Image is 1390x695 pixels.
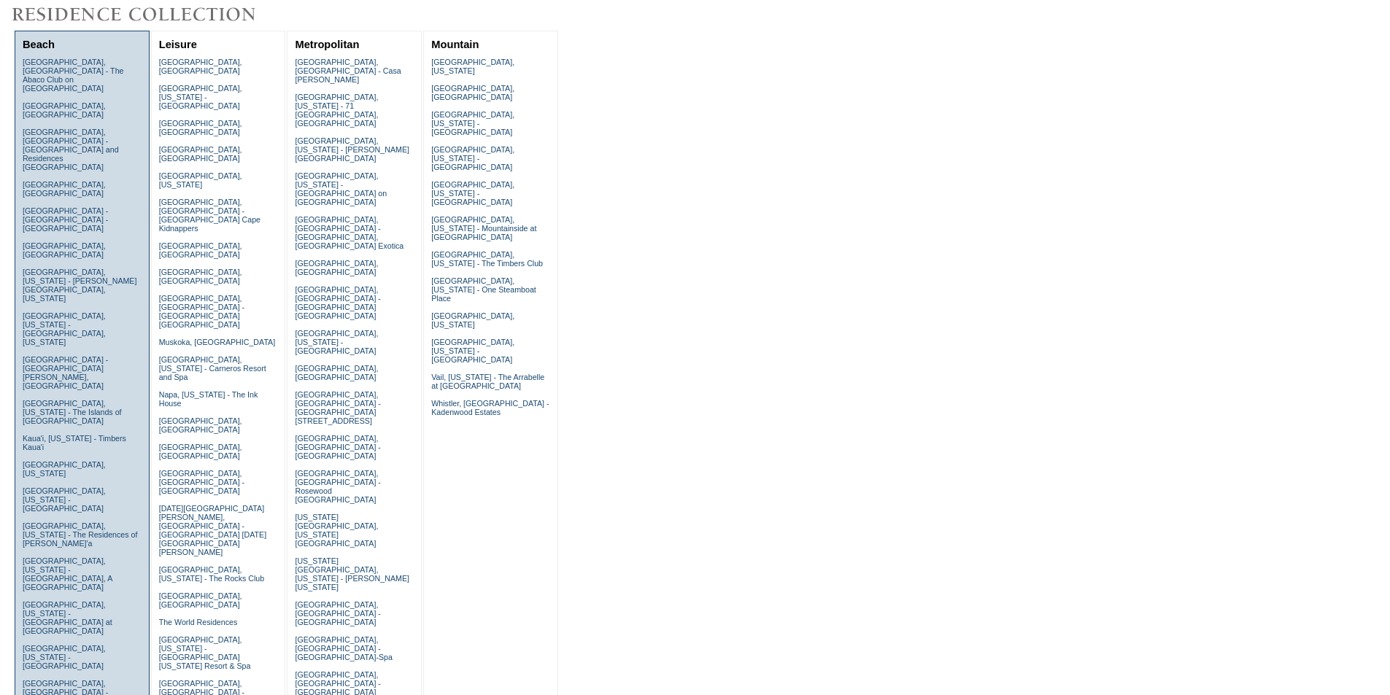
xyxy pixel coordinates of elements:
a: [GEOGRAPHIC_DATA], [GEOGRAPHIC_DATA] - [GEOGRAPHIC_DATA] [GEOGRAPHIC_DATA] [159,294,244,329]
a: [GEOGRAPHIC_DATA], [GEOGRAPHIC_DATA] [159,119,242,136]
a: [GEOGRAPHIC_DATA], [US_STATE] - [PERSON_NAME][GEOGRAPHIC_DATA] [295,136,409,163]
a: [GEOGRAPHIC_DATA] - [GEOGRAPHIC_DATA][PERSON_NAME], [GEOGRAPHIC_DATA] [23,355,108,390]
a: [GEOGRAPHIC_DATA], [GEOGRAPHIC_DATA] - [GEOGRAPHIC_DATA] Cape Kidnappers [159,198,260,233]
a: [GEOGRAPHIC_DATA], [GEOGRAPHIC_DATA] - [GEOGRAPHIC_DATA] [GEOGRAPHIC_DATA] [295,285,380,320]
a: [GEOGRAPHIC_DATA], [GEOGRAPHIC_DATA] - Casa [PERSON_NAME] [295,58,401,84]
a: [GEOGRAPHIC_DATA], [GEOGRAPHIC_DATA] - The Abaco Club on [GEOGRAPHIC_DATA] [23,58,124,93]
a: [GEOGRAPHIC_DATA], [US_STATE] - [GEOGRAPHIC_DATA], A [GEOGRAPHIC_DATA] [23,556,112,591]
a: [GEOGRAPHIC_DATA], [US_STATE] [431,58,514,75]
a: [US_STATE][GEOGRAPHIC_DATA], [US_STATE] - [PERSON_NAME] [US_STATE] [295,556,409,591]
a: [GEOGRAPHIC_DATA], [US_STATE] - [GEOGRAPHIC_DATA] [US_STATE] Resort & Spa [159,635,251,670]
a: [GEOGRAPHIC_DATA], [US_STATE] - [GEOGRAPHIC_DATA] [23,644,106,670]
a: [GEOGRAPHIC_DATA], [GEOGRAPHIC_DATA] - [GEOGRAPHIC_DATA][STREET_ADDRESS] [295,390,380,425]
a: [GEOGRAPHIC_DATA], [US_STATE] - [GEOGRAPHIC_DATA] [431,145,514,171]
a: [GEOGRAPHIC_DATA] - [GEOGRAPHIC_DATA] - [GEOGRAPHIC_DATA] [23,206,108,233]
a: [GEOGRAPHIC_DATA], [GEOGRAPHIC_DATA] - [GEOGRAPHIC_DATA]-Spa [295,635,392,661]
a: [GEOGRAPHIC_DATA], [US_STATE] - [GEOGRAPHIC_DATA] at [GEOGRAPHIC_DATA] [23,600,112,635]
a: [GEOGRAPHIC_DATA], [US_STATE] - [GEOGRAPHIC_DATA] [23,486,106,513]
a: [GEOGRAPHIC_DATA], [GEOGRAPHIC_DATA] - [GEOGRAPHIC_DATA] [295,600,380,626]
a: [GEOGRAPHIC_DATA], [US_STATE] [23,460,106,478]
a: [GEOGRAPHIC_DATA], [US_STATE] - [GEOGRAPHIC_DATA] on [GEOGRAPHIC_DATA] [295,171,387,206]
a: [GEOGRAPHIC_DATA], [US_STATE] - [PERSON_NAME][GEOGRAPHIC_DATA], [US_STATE] [23,268,137,303]
a: [GEOGRAPHIC_DATA], [GEOGRAPHIC_DATA] [159,241,242,259]
a: The World Residences [159,618,238,626]
a: [GEOGRAPHIC_DATA], [GEOGRAPHIC_DATA] [295,259,378,276]
a: [GEOGRAPHIC_DATA], [US_STATE] - [GEOGRAPHIC_DATA], [US_STATE] [23,311,106,346]
a: [GEOGRAPHIC_DATA], [GEOGRAPHIC_DATA] [295,364,378,381]
a: [GEOGRAPHIC_DATA], [GEOGRAPHIC_DATA] [23,180,106,198]
a: [GEOGRAPHIC_DATA], [GEOGRAPHIC_DATA] - Rosewood [GEOGRAPHIC_DATA] [295,469,380,504]
a: [GEOGRAPHIC_DATA], [US_STATE] - The Timbers Club [431,250,543,268]
a: [GEOGRAPHIC_DATA], [US_STATE] - The Islands of [GEOGRAPHIC_DATA] [23,399,122,425]
a: [GEOGRAPHIC_DATA], [GEOGRAPHIC_DATA] [23,101,106,119]
a: [GEOGRAPHIC_DATA], [GEOGRAPHIC_DATA] [23,241,106,259]
a: [GEOGRAPHIC_DATA], [GEOGRAPHIC_DATA] [159,443,242,460]
a: Muskoka, [GEOGRAPHIC_DATA] [159,338,275,346]
a: [GEOGRAPHIC_DATA], [US_STATE] - 71 [GEOGRAPHIC_DATA], [GEOGRAPHIC_DATA] [295,93,378,128]
a: [GEOGRAPHIC_DATA], [US_STATE] [431,311,514,329]
a: Mountain [431,39,479,50]
a: [GEOGRAPHIC_DATA], [GEOGRAPHIC_DATA] - [GEOGRAPHIC_DATA], [GEOGRAPHIC_DATA] Exotica [295,215,404,250]
a: [GEOGRAPHIC_DATA], [US_STATE] - Mountainside at [GEOGRAPHIC_DATA] [431,215,536,241]
a: Metropolitan [295,39,359,50]
a: [GEOGRAPHIC_DATA], [US_STATE] - One Steamboat Place [431,276,536,303]
a: [GEOGRAPHIC_DATA], [US_STATE] - [GEOGRAPHIC_DATA] [431,180,514,206]
a: [GEOGRAPHIC_DATA], [US_STATE] - Carneros Resort and Spa [159,355,266,381]
a: [GEOGRAPHIC_DATA], [US_STATE] - [GEOGRAPHIC_DATA] [431,338,514,364]
a: [GEOGRAPHIC_DATA], [GEOGRAPHIC_DATA] [159,145,242,163]
a: [GEOGRAPHIC_DATA], [GEOGRAPHIC_DATA] [431,84,514,101]
a: [DATE][GEOGRAPHIC_DATA][PERSON_NAME], [GEOGRAPHIC_DATA] - [GEOGRAPHIC_DATA] [DATE][GEOGRAPHIC_DAT... [159,504,266,556]
a: [GEOGRAPHIC_DATA], [US_STATE] - [GEOGRAPHIC_DATA] [295,329,378,355]
a: Vail, [US_STATE] - The Arrabelle at [GEOGRAPHIC_DATA] [431,373,544,390]
a: [GEOGRAPHIC_DATA], [US_STATE] - [GEOGRAPHIC_DATA] [431,110,514,136]
a: [GEOGRAPHIC_DATA], [GEOGRAPHIC_DATA] - [GEOGRAPHIC_DATA] [159,469,244,495]
a: Leisure [159,39,197,50]
a: [GEOGRAPHIC_DATA], [GEOGRAPHIC_DATA] [159,58,242,75]
a: [GEOGRAPHIC_DATA], [GEOGRAPHIC_DATA] [159,268,242,285]
a: [GEOGRAPHIC_DATA], [GEOGRAPHIC_DATA] [159,416,242,434]
a: [GEOGRAPHIC_DATA], [US_STATE] - [GEOGRAPHIC_DATA] [159,84,242,110]
a: Napa, [US_STATE] - The Ink House [159,390,258,408]
a: [GEOGRAPHIC_DATA], [US_STATE] [159,171,242,189]
a: [US_STATE][GEOGRAPHIC_DATA], [US_STATE][GEOGRAPHIC_DATA] [295,513,378,548]
a: [GEOGRAPHIC_DATA], [GEOGRAPHIC_DATA] - [GEOGRAPHIC_DATA] [295,434,380,460]
a: [GEOGRAPHIC_DATA], [US_STATE] - The Residences of [PERSON_NAME]'a [23,521,138,548]
a: [GEOGRAPHIC_DATA], [GEOGRAPHIC_DATA] - [GEOGRAPHIC_DATA] and Residences [GEOGRAPHIC_DATA] [23,128,119,171]
a: [GEOGRAPHIC_DATA], [US_STATE] - The Rocks Club [159,565,265,583]
a: [GEOGRAPHIC_DATA], [GEOGRAPHIC_DATA] [159,591,242,609]
a: Kaua'i, [US_STATE] - Timbers Kaua'i [23,434,126,451]
a: Whistler, [GEOGRAPHIC_DATA] - Kadenwood Estates [431,399,549,416]
a: Beach [23,39,55,50]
